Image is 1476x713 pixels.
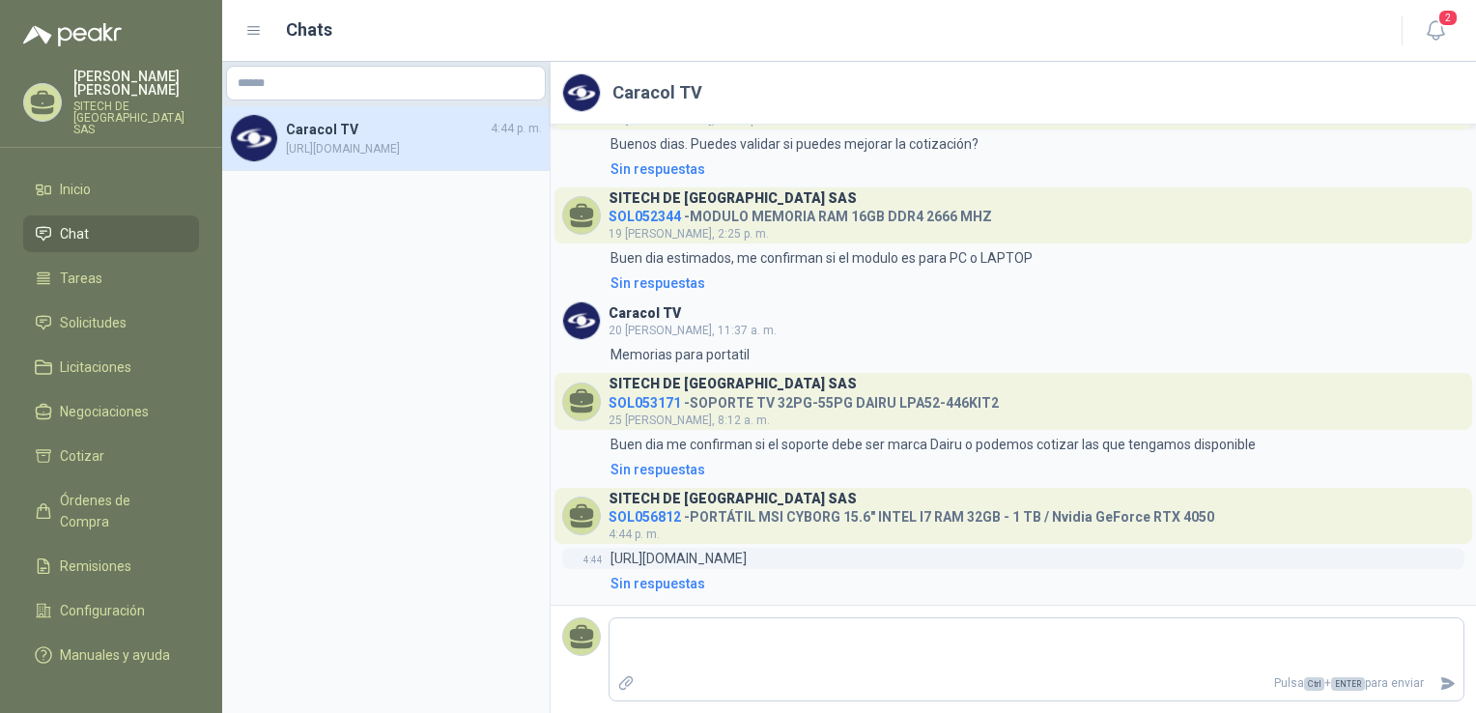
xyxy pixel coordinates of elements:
[231,115,277,161] img: Company Logo
[222,106,550,171] a: Company LogoCaracol TV4:44 p. m.[URL][DOMAIN_NAME]
[609,204,992,222] h4: - MODULO MEMORIA RAM 16GB DDR4 2666 MHZ
[60,490,181,532] span: Órdenes de Compra
[60,223,89,244] span: Chat
[73,100,199,135] p: SITECH DE [GEOGRAPHIC_DATA] SAS
[1432,667,1463,700] button: Enviar
[609,395,681,411] span: SOL053171
[23,548,199,585] a: Remisiones
[23,592,199,629] a: Configuración
[1331,677,1365,691] span: ENTER
[563,74,600,111] img: Company Logo
[607,158,1464,180] a: Sin respuestas
[609,509,681,525] span: SOL056812
[607,459,1464,480] a: Sin respuestas
[642,667,1433,700] p: Pulsa + para enviar
[609,227,769,241] span: 19 [PERSON_NAME], 2:25 p. m.
[1437,9,1459,27] span: 2
[60,356,131,378] span: Licitaciones
[1304,677,1324,691] span: Ctrl
[23,637,199,673] a: Manuales y ayuda
[286,140,542,158] span: [URL][DOMAIN_NAME]
[60,644,170,666] span: Manuales y ayuda
[1418,14,1453,48] button: 2
[23,393,199,430] a: Negociaciones
[23,438,199,474] a: Cotizar
[609,308,681,319] h3: Caracol TV
[610,548,747,569] p: [URL][DOMAIN_NAME]
[609,528,660,541] span: 4:44 p. m.
[23,215,199,252] a: Chat
[23,260,199,297] a: Tareas
[612,79,702,106] h2: Caracol TV
[60,556,131,577] span: Remisiones
[609,209,681,224] span: SOL052344
[609,494,857,504] h3: SITECH DE [GEOGRAPHIC_DATA] SAS
[23,304,199,341] a: Solicitudes
[609,504,1214,523] h4: - PORTÁTIL MSI CYBORG 15.6" INTEL I7 RAM 32GB - 1 TB / Nvidia GeForce RTX 4050
[491,120,542,138] span: 4:44 p. m.
[610,272,705,294] div: Sin respuestas
[610,434,1256,455] p: Buen dia me confirman si el soporte debe ser marca Dairu o podemos cotizar las que tengamos dispo...
[60,401,149,422] span: Negociaciones
[286,119,487,140] h4: Caracol TV
[609,193,857,204] h3: SITECH DE [GEOGRAPHIC_DATA] SAS
[610,247,1033,269] p: Buen dia estimados, me confirman si el modulo es para PC o LAPTOP
[23,482,199,540] a: Órdenes de Compra
[286,16,332,43] h1: Chats
[583,555,603,565] span: 4:44
[610,158,705,180] div: Sin respuestas
[60,312,127,333] span: Solicitudes
[610,667,642,700] label: Adjuntar archivos
[60,179,91,200] span: Inicio
[607,272,1464,294] a: Sin respuestas
[60,600,145,621] span: Configuración
[73,70,199,97] p: [PERSON_NAME] [PERSON_NAME]
[609,390,999,409] h4: - SOPORTE TV 32PG-55PG DAIRU LPA52-446KIT2
[610,459,705,480] div: Sin respuestas
[23,171,199,208] a: Inicio
[563,302,600,339] img: Company Logo
[60,268,102,289] span: Tareas
[609,379,857,389] h3: SITECH DE [GEOGRAPHIC_DATA] SAS
[60,445,104,467] span: Cotizar
[607,573,1464,594] a: Sin respuestas
[610,344,750,365] p: Memorias para portatil
[610,133,979,155] p: Buenos dias. Puedes validar si puedes mejorar la cotización?
[609,414,770,427] span: 25 [PERSON_NAME], 8:12 a. m.
[610,573,705,594] div: Sin respuestas
[23,349,199,385] a: Licitaciones
[23,23,122,46] img: Logo peakr
[609,324,777,337] span: 20 [PERSON_NAME], 11:37 a. m.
